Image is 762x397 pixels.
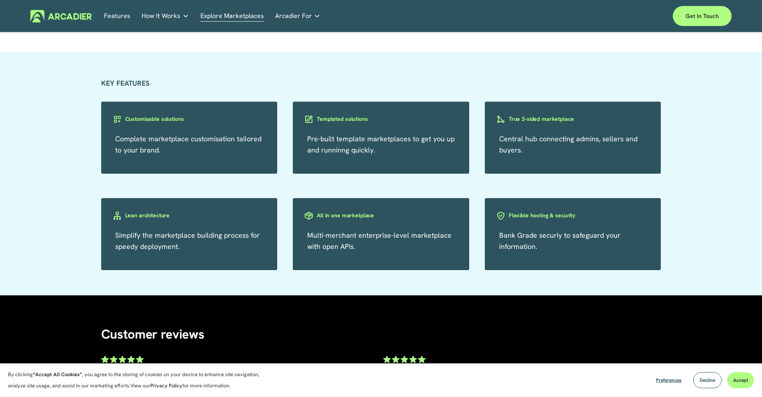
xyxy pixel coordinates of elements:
[485,210,661,220] a: Flexible hosting & security
[200,10,264,22] a: Explore Marketplaces
[673,6,732,26] a: Get in touch
[150,382,182,389] a: Privacy Policy
[722,359,762,397] iframe: Chat Widget
[142,10,180,22] span: How It Works
[33,371,82,378] strong: “Accept All Cookies”
[693,372,722,388] button: Decline
[125,212,170,219] h3: Lean architecture
[275,10,320,22] a: folder dropdown
[317,212,374,219] h3: All in one marketplace
[650,372,688,388] button: Preferences
[317,115,368,123] h3: Templated solutions
[509,212,575,219] h3: Flexible hosting & security
[656,377,682,383] span: Preferences
[700,377,715,383] span: Decline
[101,326,204,343] span: Customer reviews
[142,10,189,22] a: folder dropdown
[293,114,469,124] a: Templated solutions
[275,10,312,22] span: Arcadier For
[30,10,92,22] img: Arcadier
[509,115,574,123] h3: True 3-sided marketplace
[101,114,278,124] a: Customisable solutions
[101,210,278,220] a: Lean architecture
[485,114,661,124] a: True 3-sided marketplace
[101,78,150,88] strong: KEY FEATURES
[104,10,130,22] a: Features
[293,210,469,220] a: All in one marketplace
[8,369,268,391] p: By clicking , you agree to the storing of cookies on your device to enhance site navigation, anal...
[125,115,184,123] h3: Customisable solutions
